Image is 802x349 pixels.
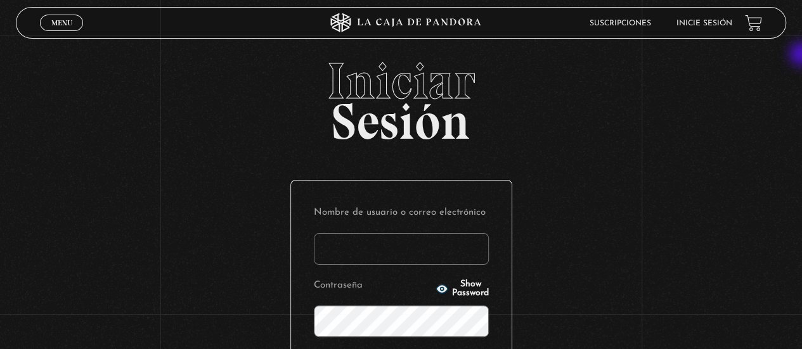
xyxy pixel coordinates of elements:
a: Suscripciones [590,20,651,27]
h2: Sesión [16,56,786,137]
span: Show Password [452,280,489,298]
a: View your shopping cart [745,15,762,32]
label: Nombre de usuario o correo electrónico [314,203,489,223]
button: Show Password [436,280,489,298]
span: Iniciar [16,56,786,106]
span: Menu [51,19,72,27]
span: Cerrar [47,30,77,39]
label: Contraseña [314,276,432,296]
a: Inicie sesión [676,20,732,27]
